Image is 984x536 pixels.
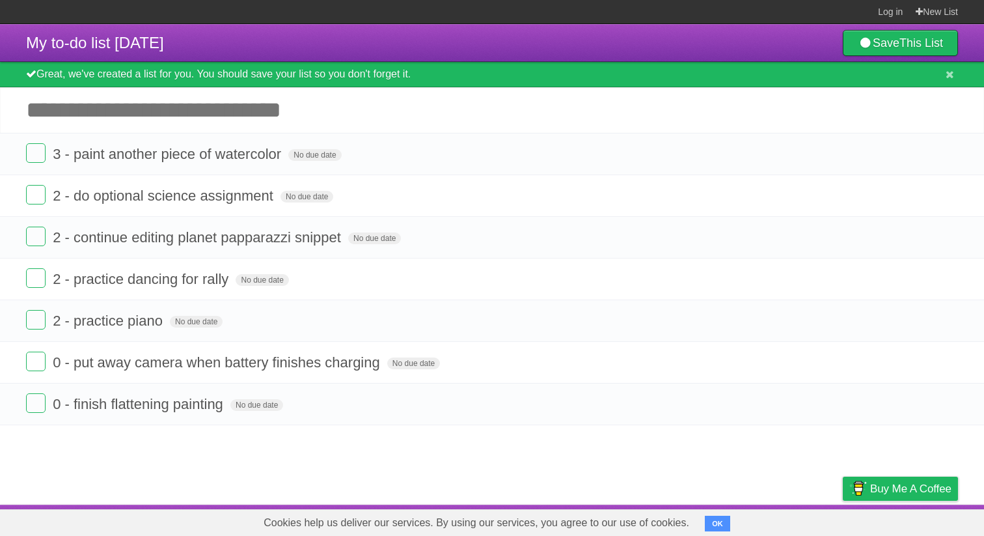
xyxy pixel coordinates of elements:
button: OK [705,516,730,531]
span: 2 - practice dancing for rally [53,271,232,287]
span: No due date [348,233,401,244]
span: Cookies help us deliver our services. By using our services, you agree to our use of cookies. [251,510,702,536]
span: No due date [170,316,223,328]
a: SaveThis List [843,30,958,56]
label: Done [26,310,46,330]
span: Buy me a coffee [870,477,951,500]
span: 3 - paint another piece of watercolor [53,146,284,162]
label: Done [26,393,46,413]
a: Suggest a feature [876,508,958,533]
span: 2 - do optional science assignment [53,188,277,204]
label: Done [26,352,46,371]
a: Developers [713,508,765,533]
label: Done [26,227,46,246]
span: No due date [236,274,288,286]
a: Privacy [826,508,860,533]
a: Buy me a coffee [843,477,958,501]
span: 0 - finish flattening painting [53,396,226,412]
span: 2 - continue editing planet papparazzi snippet [53,229,344,246]
label: Done [26,185,46,205]
span: No due date [280,191,333,203]
a: Terms [782,508,810,533]
b: This List [899,36,943,49]
img: Buy me a coffee [849,477,867,500]
label: Done [26,268,46,288]
span: 0 - put away camera when battery finishes charging [53,354,383,371]
span: My to-do list [DATE] [26,34,164,51]
span: No due date [230,399,283,411]
label: Done [26,143,46,163]
span: 2 - practice piano [53,313,166,329]
span: No due date [387,358,440,369]
a: About [670,508,697,533]
span: No due date [288,149,341,161]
